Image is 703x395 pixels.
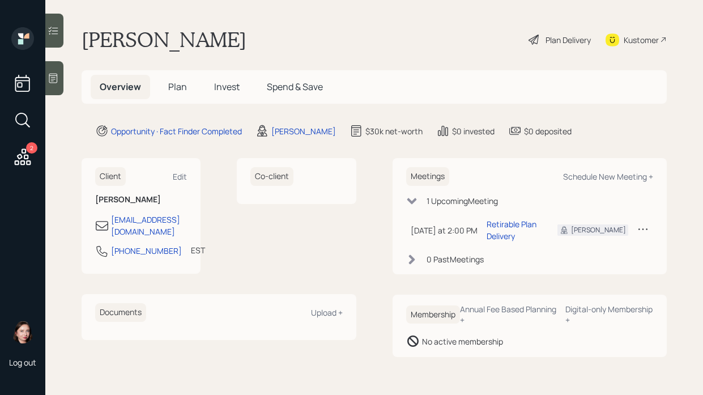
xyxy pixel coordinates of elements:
[524,125,572,137] div: $0 deposited
[311,307,343,318] div: Upload +
[460,304,556,325] div: Annual Fee Based Planning +
[487,218,540,242] div: Retirable Plan Delivery
[267,80,323,93] span: Spend & Save
[565,304,653,325] div: Digital-only Membership +
[452,125,495,137] div: $0 invested
[624,34,659,46] div: Kustomer
[427,195,498,207] div: 1 Upcoming Meeting
[406,305,460,324] h6: Membership
[95,303,146,322] h6: Documents
[571,225,626,235] div: [PERSON_NAME]
[250,167,293,186] h6: Co-client
[11,321,34,343] img: aleksandra-headshot.png
[95,195,187,205] h6: [PERSON_NAME]
[9,357,36,368] div: Log out
[411,224,478,236] div: [DATE] at 2:00 PM
[271,125,336,137] div: [PERSON_NAME]
[168,80,187,93] span: Plan
[111,214,187,237] div: [EMAIL_ADDRESS][DOMAIN_NAME]
[427,253,484,265] div: 0 Past Meeting s
[422,335,503,347] div: No active membership
[191,244,205,256] div: EST
[406,167,449,186] h6: Meetings
[173,171,187,182] div: Edit
[100,80,141,93] span: Overview
[214,80,240,93] span: Invest
[111,245,182,257] div: [PHONE_NUMBER]
[546,34,591,46] div: Plan Delivery
[26,142,37,154] div: 2
[82,27,246,52] h1: [PERSON_NAME]
[563,171,653,182] div: Schedule New Meeting +
[95,167,126,186] h6: Client
[111,125,242,137] div: Opportunity · Fact Finder Completed
[365,125,423,137] div: $30k net-worth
